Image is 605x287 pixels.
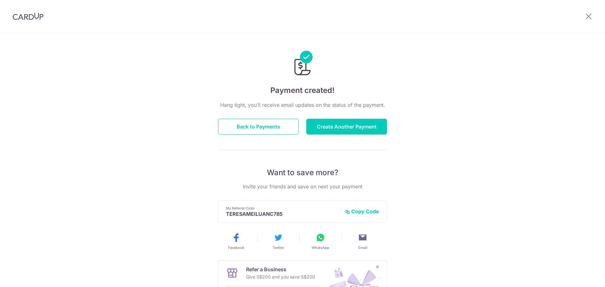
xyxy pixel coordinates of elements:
[302,232,339,250] button: WhatsApp
[218,85,387,96] h4: Payment created!
[226,211,340,217] p: TERESAMEILUANC785
[345,208,379,215] button: Copy Code
[344,232,381,250] button: Email
[218,119,299,135] button: Back to Payments
[228,245,244,250] span: Facebook
[306,119,387,135] button: Create Another Payment
[292,51,313,77] img: Payments
[273,245,284,250] span: Twitter
[565,268,599,284] iframe: Opens a widget where you can find more information
[217,232,255,250] button: Facebook
[13,13,43,20] img: CardUp
[358,245,367,250] span: Email
[218,168,387,178] p: Want to save more?
[246,273,315,281] p: Give S$200 and you save S$200
[218,101,387,109] p: Hang tight, you’ll receive email updates on the status of the payment.
[218,183,387,190] p: Invite your friends and save on next your payment
[226,206,340,211] p: My Referral Code
[260,232,297,250] button: Twitter
[246,266,315,273] p: Refer a Business
[312,245,329,250] span: WhatsApp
